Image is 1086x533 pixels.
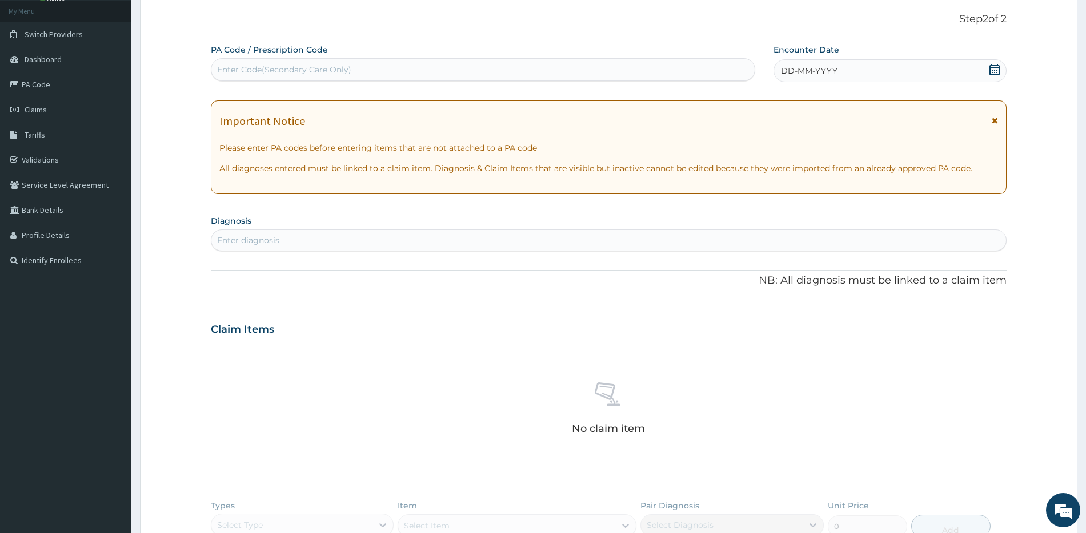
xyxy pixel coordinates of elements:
[217,235,279,246] div: Enter diagnosis
[211,215,251,227] label: Diagnosis
[25,54,62,64] span: Dashboard
[187,6,215,33] div: Minimize live chat window
[774,44,839,55] label: Encounter Date
[219,163,998,174] p: All diagnoses entered must be linked to a claim item. Diagnosis & Claim Items that are visible bu...
[211,44,328,55] label: PA Code / Prescription Code
[219,115,305,127] h1: Important Notice
[217,64,351,75] div: Enter Code(Secondary Care Only)
[781,65,837,76] span: DD-MM-YYYY
[211,13,1007,26] p: Step 2 of 2
[59,64,192,79] div: Chat with us now
[66,144,158,259] span: We're online!
[211,324,274,336] h3: Claim Items
[572,423,645,434] p: No claim item
[25,29,83,39] span: Switch Providers
[25,130,45,140] span: Tariffs
[219,142,998,154] p: Please enter PA codes before entering items that are not attached to a PA code
[6,312,218,352] textarea: Type your message and hit 'Enter'
[211,273,1007,288] p: NB: All diagnosis must be linked to a claim item
[21,57,46,86] img: d_794563401_company_1708531726252_794563401
[25,104,47,115] span: Claims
